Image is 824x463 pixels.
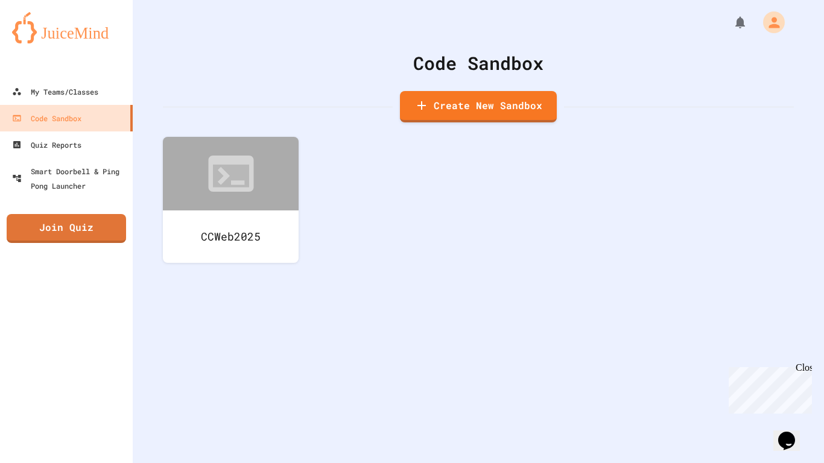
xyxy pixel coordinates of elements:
div: Quiz Reports [12,137,81,152]
a: CCWeb2025 [163,137,299,263]
iframe: chat widget [773,415,812,451]
div: My Teams/Classes [12,84,98,99]
div: My Notifications [711,12,750,33]
div: CCWeb2025 [163,210,299,263]
iframe: chat widget [724,362,812,414]
div: Code Sandbox [163,49,794,77]
div: Chat with us now!Close [5,5,83,77]
div: My Account [750,8,788,36]
img: logo-orange.svg [12,12,121,43]
div: Smart Doorbell & Ping Pong Launcher [12,164,128,193]
div: Code Sandbox [12,111,81,125]
a: Join Quiz [7,214,126,243]
a: Create New Sandbox [400,91,557,122]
